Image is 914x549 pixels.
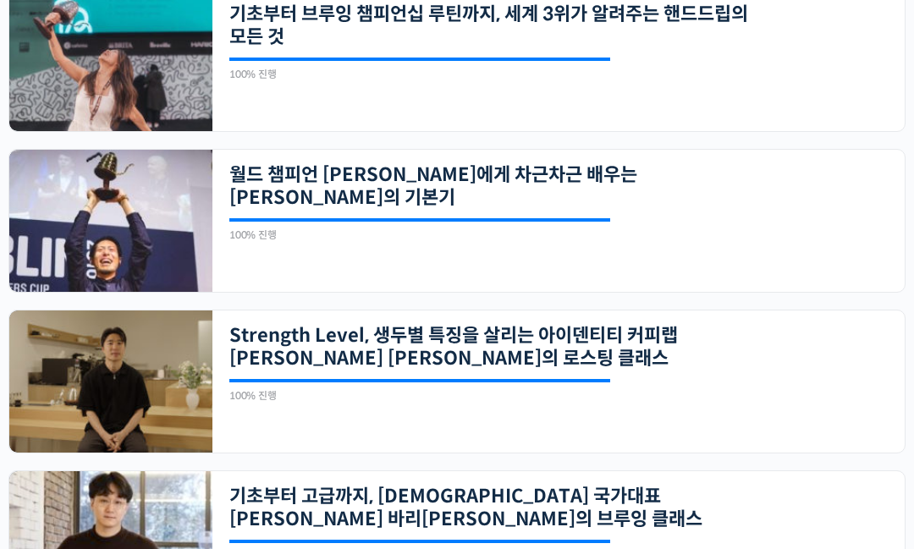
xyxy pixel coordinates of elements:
[53,434,63,447] span: 홈
[229,69,610,80] div: 100% 진행
[229,485,756,531] a: 기초부터 고급까지, [DEMOGRAPHIC_DATA] 국가대표 [PERSON_NAME] 바리[PERSON_NAME]의 브루잉 클래스
[229,324,756,371] a: Strength Level, 생두별 특징을 살리는 아이덴티티 커피랩 [PERSON_NAME] [PERSON_NAME]의 로스팅 클래스
[229,230,610,240] div: 100% 진행
[262,434,282,447] span: 설정
[112,409,218,451] a: 대화
[229,3,756,49] a: 기초부터 브루잉 챔피언십 루틴까지, 세계 3위가 알려주는 핸드드립의 모든 것
[229,163,756,210] a: 월드 챔피언 [PERSON_NAME]에게 차근차근 배우는 [PERSON_NAME]의 기본기
[155,435,175,448] span: 대화
[218,409,325,451] a: 설정
[5,409,112,451] a: 홈
[229,391,610,401] div: 100% 진행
